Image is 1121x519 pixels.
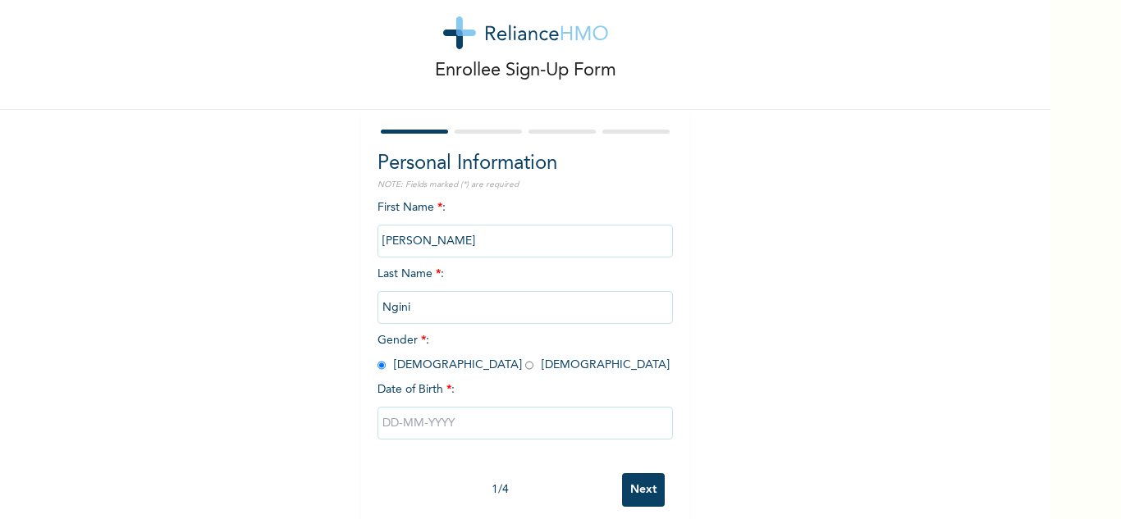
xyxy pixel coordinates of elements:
p: NOTE: Fields marked (*) are required [377,179,673,191]
h2: Personal Information [377,149,673,179]
input: DD-MM-YYYY [377,407,673,439]
span: First Name : [377,202,673,247]
span: Date of Birth : [377,381,455,398]
p: Enrollee Sign-Up Form [435,57,616,84]
div: 1 / 4 [377,481,622,499]
span: Gender : [DEMOGRAPHIC_DATA] [DEMOGRAPHIC_DATA] [377,335,670,371]
input: Enter your last name [377,291,673,324]
input: Next [622,473,665,507]
span: Last Name : [377,268,673,313]
input: Enter your first name [377,225,673,257]
img: logo [443,16,608,49]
